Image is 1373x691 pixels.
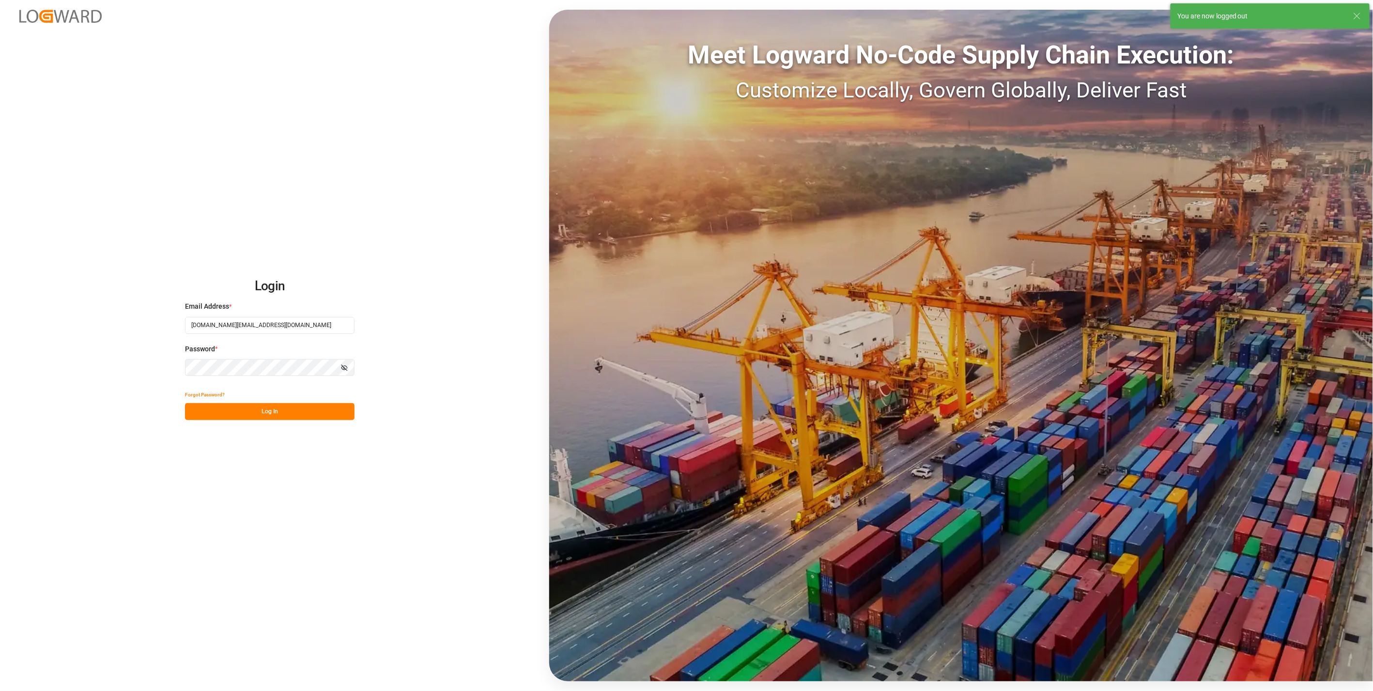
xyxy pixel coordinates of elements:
input: Enter your email [185,317,355,334]
h2: Login [185,271,355,302]
img: Logward_new_orange.png [19,10,102,23]
div: You are now logged out [1177,11,1344,21]
span: Password [185,344,215,354]
span: Email Address [185,301,229,312]
div: Customize Locally, Govern Globally, Deliver Fast [549,74,1373,106]
button: Forgot Password? [185,386,225,403]
div: Meet Logward No-Code Supply Chain Execution: [549,36,1373,74]
button: Log In [185,403,355,420]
